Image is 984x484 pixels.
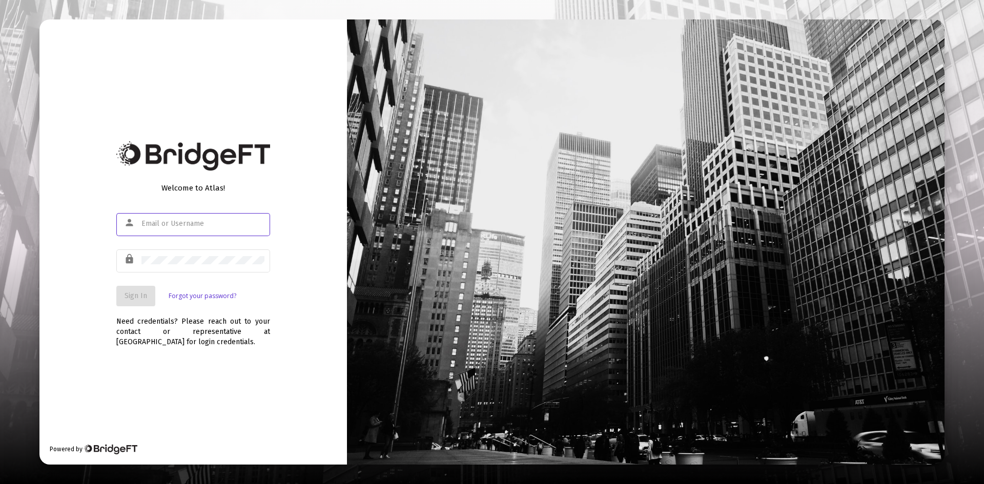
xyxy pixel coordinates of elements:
[125,291,147,300] span: Sign In
[141,220,264,228] input: Email or Username
[116,306,270,347] div: Need credentials? Please reach out to your contact or representative at [GEOGRAPHIC_DATA] for log...
[116,183,270,193] div: Welcome to Atlas!
[50,444,137,454] div: Powered by
[84,444,137,454] img: Bridge Financial Technology Logo
[116,141,270,171] img: Bridge Financial Technology Logo
[169,291,236,301] a: Forgot your password?
[124,217,136,229] mat-icon: person
[124,253,136,265] mat-icon: lock
[116,286,155,306] button: Sign In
